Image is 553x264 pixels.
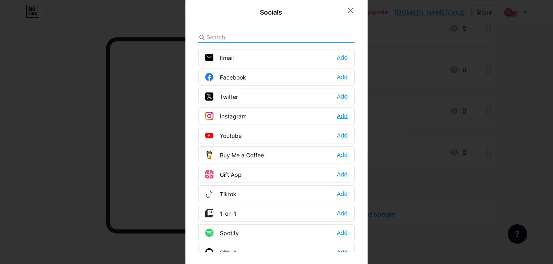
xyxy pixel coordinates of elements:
[206,33,296,41] input: Search
[337,229,348,237] div: Add
[337,92,348,101] div: Add
[205,229,239,237] div: Spotify
[337,209,348,217] div: Add
[205,190,236,198] div: Tiktok
[337,190,348,198] div: Add
[337,112,348,120] div: Add
[337,73,348,81] div: Add
[205,131,242,140] div: Youtube
[337,170,348,178] div: Add
[205,54,234,62] div: Email
[337,54,348,62] div: Add
[337,131,348,140] div: Add
[205,73,246,81] div: Facebook
[205,151,264,159] div: Buy Me a Coffee
[260,7,282,17] div: Socials
[205,209,237,217] div: 1-on-1
[205,248,237,256] div: Github
[337,248,348,256] div: Add
[205,112,247,120] div: Instagram
[205,92,238,101] div: Twitter
[205,170,242,178] div: Gift App
[337,151,348,159] div: Add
